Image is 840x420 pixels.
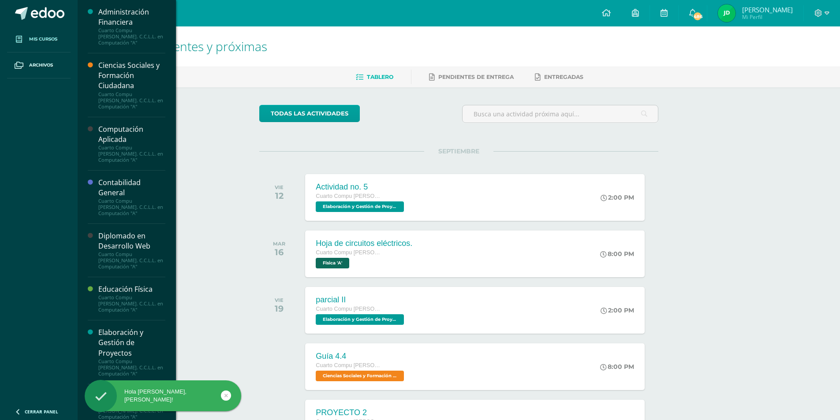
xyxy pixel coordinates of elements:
span: [PERSON_NAME] [742,5,793,14]
input: Busca una actividad próxima aquí... [463,105,658,123]
span: Mis cursos [29,36,57,43]
div: Diplomado en Desarrollo Web [98,231,165,251]
div: Computación Aplicada [98,124,165,145]
div: 8:00 PM [600,250,634,258]
a: Entregadas [535,70,583,84]
span: Actividades recientes y próximas [88,38,267,55]
div: Cuarto Compu [PERSON_NAME]. C.C.L.L. en Computación "A" [98,198,165,216]
div: Ciencias Sociales y Formación Ciudadana [98,60,165,91]
div: MAR [273,241,285,247]
div: Cuarto Compu [PERSON_NAME]. C.C.L.L. en Computación "A" [98,91,165,110]
div: Cuarto Compu [PERSON_NAME]. C.C.L.L. en Computación "A" [98,294,165,313]
span: Cuarto Compu [PERSON_NAME]. C.C.L.L. en Computación [316,249,382,256]
span: Ciencias Sociales y Formación Ciudadana 'A' [316,371,404,381]
div: PROYECTO 2 [316,408,399,417]
a: Ciencias Sociales y Formación CiudadanaCuarto Compu [PERSON_NAME]. C.C.L.L. en Computación "A" [98,60,165,109]
a: Elaboración y Gestión de ProyectosCuarto Compu [PERSON_NAME]. C.C.L.L. en Computación "A" [98,327,165,376]
div: Hola [PERSON_NAME], [PERSON_NAME]! [85,388,241,404]
div: 2:00 PM [601,306,634,314]
span: 486 [693,11,702,21]
div: Administración Financiera [98,7,165,27]
img: 55e888265230a99cc5fbb1b67de9fd4c.png [718,4,735,22]
div: Educación Física [98,284,165,294]
div: VIE [275,297,284,303]
span: Cuarto Compu [PERSON_NAME]. C.C.L.L. en Computación [316,362,382,368]
a: Pendientes de entrega [429,70,514,84]
a: Contabilidad GeneralCuarto Compu [PERSON_NAME]. C.C.L.L. en Computación "A" [98,178,165,216]
span: Mi Perfil [742,13,793,21]
a: Archivos [7,52,71,78]
div: Guía 4.4 [316,352,406,361]
div: 2:00 PM [601,193,634,201]
a: todas las Actividades [259,105,360,122]
span: Elaboración y Gestión de Proyectos 'A' [316,201,404,212]
div: VIE [275,184,284,190]
div: 8:00 PM [600,363,634,371]
span: Cuarto Compu [PERSON_NAME]. C.C.L.L. en Computación [316,306,382,312]
div: Cuarto Compu [PERSON_NAME]. C.C.L.L. en Computación "A" [98,27,165,46]
span: Elaboración y Gestión de Proyectos 'A' [316,314,404,325]
div: Cuarto Compu [PERSON_NAME]. C.C.L.L. en Computación "A" [98,145,165,163]
a: Tablero [356,70,393,84]
span: Pendientes de entrega [438,74,514,80]
div: Hoja de circuitos eléctricos. [316,239,412,248]
div: parcial II [316,295,406,305]
div: 19 [275,303,284,314]
a: Administración FinancieraCuarto Compu [PERSON_NAME]. C.C.L.L. en Computación "A" [98,7,165,46]
span: Archivos [29,62,53,69]
div: 12 [275,190,284,201]
a: Educación FísicaCuarto Compu [PERSON_NAME]. C.C.L.L. en Computación "A" [98,284,165,313]
a: Mis cursos [7,26,71,52]
span: SEPTIEMBRE [424,147,493,155]
span: Entregadas [544,74,583,80]
span: Cuarto Compu [PERSON_NAME]. C.C.L.L. en Computación [316,193,382,199]
div: 16 [273,247,285,257]
span: Tablero [367,74,393,80]
div: Contabilidad General [98,178,165,198]
div: Elaboración y Gestión de Proyectos [98,327,165,358]
div: Cuarto Compu [PERSON_NAME]. C.C.L.L. en Computación "A" [98,358,165,377]
a: Diplomado en Desarrollo WebCuarto Compu [PERSON_NAME]. C.C.L.L. en Computación "A" [98,231,165,270]
span: Cerrar panel [25,409,58,415]
div: Cuarto Compu [PERSON_NAME]. C.C.L.L. en Computación "A" [98,251,165,270]
span: Física 'A' [316,258,349,268]
div: Actividad no. 5 [316,182,406,192]
a: Computación AplicadaCuarto Compu [PERSON_NAME]. C.C.L.L. en Computación "A" [98,124,165,163]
